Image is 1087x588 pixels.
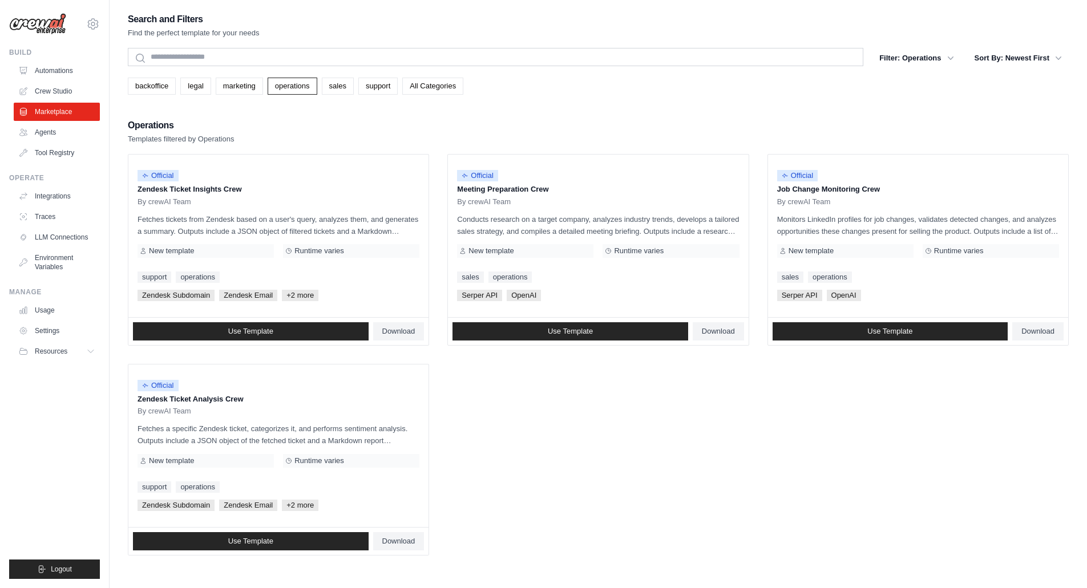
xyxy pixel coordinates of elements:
[382,537,415,546] span: Download
[457,184,739,195] p: Meeting Preparation Crew
[702,327,735,336] span: Download
[268,78,317,95] a: operations
[128,27,260,39] p: Find the perfect template for your needs
[149,456,194,465] span: New template
[138,197,191,206] span: By crewAI Team
[457,197,511,206] span: By crewAI Team
[51,565,72,574] span: Logout
[128,78,176,95] a: backoffice
[777,184,1059,195] p: Job Change Monitoring Crew
[216,78,263,95] a: marketing
[14,62,100,80] a: Automations
[872,48,960,68] button: Filter: Operations
[827,290,861,301] span: OpenAI
[14,249,100,276] a: Environment Variables
[138,481,171,493] a: support
[457,271,483,283] a: sales
[14,187,100,205] a: Integrations
[128,11,260,27] h2: Search and Filters
[14,123,100,141] a: Agents
[219,500,277,511] span: Zendesk Email
[777,170,818,181] span: Official
[133,322,369,340] a: Use Template
[693,322,744,340] a: Download
[614,246,664,256] span: Runtime varies
[138,407,191,416] span: By crewAI Team
[138,394,419,405] p: Zendesk Ticket Analysis Crew
[9,559,100,579] button: Logout
[9,13,66,35] img: Logo
[138,213,419,237] p: Fetches tickets from Zendesk based on a user's query, analyzes them, and generates a summary. Out...
[777,290,822,301] span: Serper API
[128,117,234,133] h2: Operations
[138,184,419,195] p: Zendesk Ticket Insights Crew
[934,246,984,256] span: Runtime varies
[294,246,344,256] span: Runtime varies
[14,208,100,226] a: Traces
[457,170,498,181] span: Official
[773,322,1008,340] a: Use Template
[322,78,354,95] a: sales
[219,290,277,301] span: Zendesk Email
[180,78,211,95] a: legal
[457,290,502,301] span: Serper API
[14,228,100,246] a: LLM Connections
[968,48,1069,68] button: Sort By: Newest First
[867,327,912,336] span: Use Template
[138,500,215,511] span: Zendesk Subdomain
[452,322,688,340] a: Use Template
[402,78,463,95] a: All Categories
[808,271,852,283] a: operations
[133,532,369,550] a: Use Template
[138,290,215,301] span: Zendesk Subdomain
[358,78,398,95] a: support
[138,380,179,391] span: Official
[9,287,100,297] div: Manage
[14,342,100,360] button: Resources
[228,537,273,546] span: Use Template
[488,271,532,283] a: operations
[282,290,318,301] span: +2 more
[373,532,425,550] a: Download
[9,173,100,183] div: Operate
[457,213,739,237] p: Conducts research on a target company, analyzes industry trends, develops a tailored sales strate...
[128,133,234,145] p: Templates filtered by Operations
[176,271,220,283] a: operations
[282,500,318,511] span: +2 more
[507,290,541,301] span: OpenAI
[294,456,344,465] span: Runtime varies
[789,246,834,256] span: New template
[777,213,1059,237] p: Monitors LinkedIn profiles for job changes, validates detected changes, and analyzes opportunitie...
[777,271,803,283] a: sales
[1021,327,1054,336] span: Download
[548,327,593,336] span: Use Template
[138,170,179,181] span: Official
[228,327,273,336] span: Use Template
[373,322,425,340] a: Download
[35,347,67,356] span: Resources
[14,82,100,100] a: Crew Studio
[138,423,419,447] p: Fetches a specific Zendesk ticket, categorizes it, and performs sentiment analysis. Outputs inclu...
[777,197,831,206] span: By crewAI Team
[14,322,100,340] a: Settings
[468,246,514,256] span: New template
[382,327,415,336] span: Download
[9,48,100,57] div: Build
[138,271,171,283] a: support
[14,103,100,121] a: Marketplace
[176,481,220,493] a: operations
[149,246,194,256] span: New template
[14,301,100,319] a: Usage
[14,144,100,162] a: Tool Registry
[1012,322,1064,340] a: Download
